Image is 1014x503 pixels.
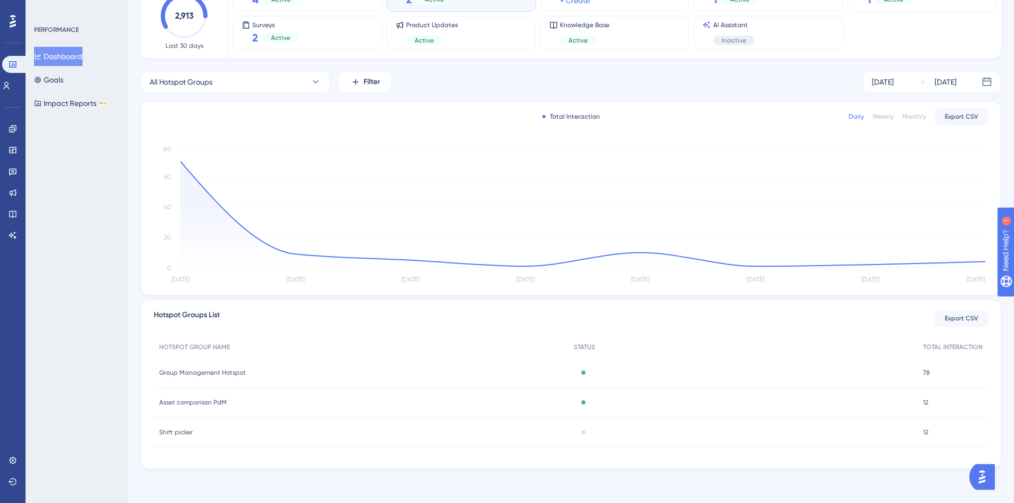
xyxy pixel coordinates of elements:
span: Export CSV [945,112,978,121]
text: 2,913 [175,11,194,21]
div: BETA [98,101,108,106]
span: Active [271,34,290,42]
button: Export CSV [935,310,988,327]
span: STATUS [574,343,595,351]
span: AI Assistant [713,21,755,29]
tspan: [DATE] [631,276,649,283]
button: Goals [34,70,63,89]
span: HOTSPOT GROUP NAME [159,343,230,351]
div: PERFORMANCE [34,26,79,34]
button: Export CSV [935,108,988,125]
div: Weekly [872,112,894,121]
tspan: 0 [167,264,171,271]
div: Monthly [902,112,926,121]
tspan: 80 [163,145,171,153]
span: All Hotspot Groups [150,76,212,88]
span: Export CSV [945,314,978,323]
span: Inactive [722,36,746,45]
span: 2 [252,30,258,45]
button: All Hotspot Groups [141,71,330,93]
span: Knowledge Base [560,21,609,29]
span: Active [568,36,588,45]
button: Filter [339,71,392,93]
div: [DATE] [872,76,894,88]
tspan: [DATE] [171,276,189,283]
div: Daily [848,112,864,121]
tspan: [DATE] [286,276,304,283]
span: Last 30 days [166,42,203,50]
span: Filter [364,76,380,88]
tspan: 20 [164,234,171,241]
span: 12 [923,428,928,436]
tspan: [DATE] [746,276,764,283]
div: 1 [74,5,77,14]
span: Active [415,36,434,45]
button: Dashboard [34,47,83,66]
span: Product Updates [406,21,458,29]
div: [DATE] [935,76,957,88]
tspan: 60 [164,173,171,180]
span: 12 [923,398,928,407]
tspan: 40 [163,203,171,211]
tspan: [DATE] [516,276,534,283]
span: Asset comparison PdM [159,398,227,407]
tspan: [DATE] [861,276,879,283]
span: Surveys [252,21,299,28]
button: Impact ReportsBETA [34,94,108,113]
iframe: UserGuiding AI Assistant Launcher [969,461,1001,493]
span: Shift picker [159,428,193,436]
span: 78 [923,368,930,377]
span: Group Management Hotspot [159,368,246,377]
div: Total Interaction [542,112,600,121]
span: Hotspot Groups List [154,309,220,328]
tspan: [DATE] [967,276,985,283]
tspan: [DATE] [401,276,419,283]
span: TOTAL INTERACTION [923,343,983,351]
span: Need Help? [25,3,67,15]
